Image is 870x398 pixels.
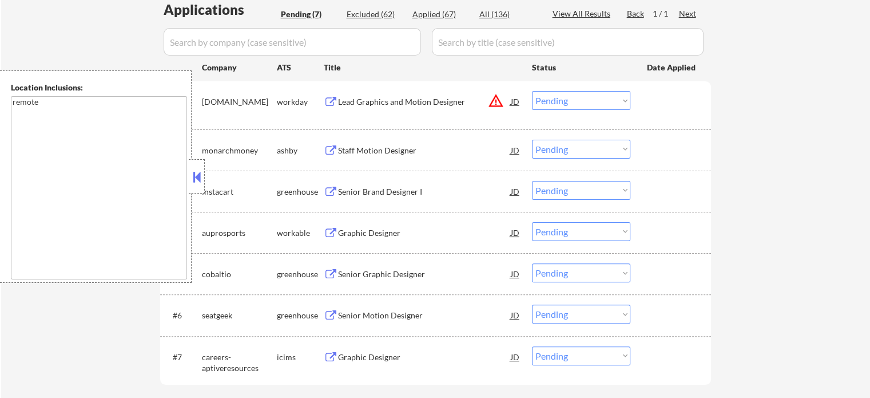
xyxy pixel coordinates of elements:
[164,28,421,56] input: Search by company (case sensitive)
[202,227,277,239] div: auprosports
[510,346,521,367] div: JD
[277,227,324,239] div: workable
[412,9,470,20] div: Applied (67)
[202,269,277,280] div: cobaltio
[510,305,521,325] div: JD
[202,145,277,156] div: monarchmoney
[277,145,324,156] div: ashby
[173,352,193,363] div: #7
[281,9,338,20] div: Pending (7)
[324,62,521,73] div: Title
[510,140,521,160] div: JD
[553,8,614,19] div: View All Results
[277,96,324,108] div: workday
[277,352,324,363] div: icims
[277,310,324,321] div: greenhouse
[202,96,277,108] div: [DOMAIN_NAME]
[277,62,324,73] div: ATS
[347,9,404,20] div: Excluded (62)
[338,96,511,108] div: Lead Graphics and Motion Designer
[277,186,324,198] div: greenhouse
[338,227,511,239] div: Graphic Designer
[510,181,521,202] div: JD
[202,310,277,321] div: seatgeek
[653,8,679,19] div: 1 / 1
[432,28,704,56] input: Search by title (case sensitive)
[510,91,521,112] div: JD
[338,269,511,280] div: Senior Graphic Designer
[164,3,277,17] div: Applications
[679,8,697,19] div: Next
[488,93,504,109] button: warning_amber
[202,352,277,374] div: careers-aptiveresources
[338,352,511,363] div: Graphic Designer
[173,310,193,321] div: #6
[479,9,537,20] div: All (136)
[510,222,521,243] div: JD
[202,62,277,73] div: Company
[338,186,511,198] div: Senior Brand Designer I
[338,310,511,321] div: Senior Motion Designer
[647,62,697,73] div: Date Applied
[532,57,630,77] div: Status
[202,186,277,198] div: instacart
[11,82,187,93] div: Location Inclusions:
[277,269,324,280] div: greenhouse
[338,145,511,156] div: Staff Motion Designer
[627,8,645,19] div: Back
[510,263,521,284] div: JD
